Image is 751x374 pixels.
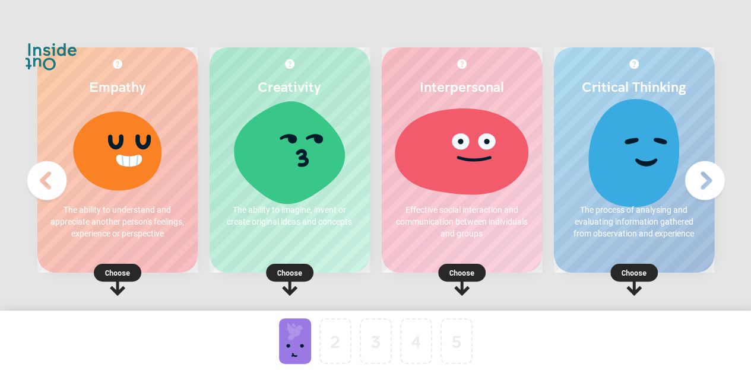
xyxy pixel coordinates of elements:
img: More about Critical Thinking [629,59,639,69]
img: More about Empathy [113,59,122,69]
p: Effective social interaction and communication between individuals and groups [394,204,530,239]
p: Choose [382,267,542,279]
p: The process of analysing and evaluating information gathered from observation and experience [566,204,702,239]
img: Next [681,157,728,204]
h2: Critical Thinking [566,78,702,95]
p: Choose [37,267,198,279]
p: The ability to imagine, invent or create original ideas and concepts [221,204,358,228]
p: Choose [554,267,714,279]
p: Choose [210,267,370,279]
h2: Creativity [221,78,358,95]
img: More about Creativity [285,59,294,69]
h2: Interpersonal [394,78,530,95]
img: Previous [23,157,71,204]
p: The ability to understand and appreciate another person's feelings, experience or perspective [49,204,186,239]
h2: Empathy [49,78,186,95]
img: More about Interpersonal [457,59,467,69]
